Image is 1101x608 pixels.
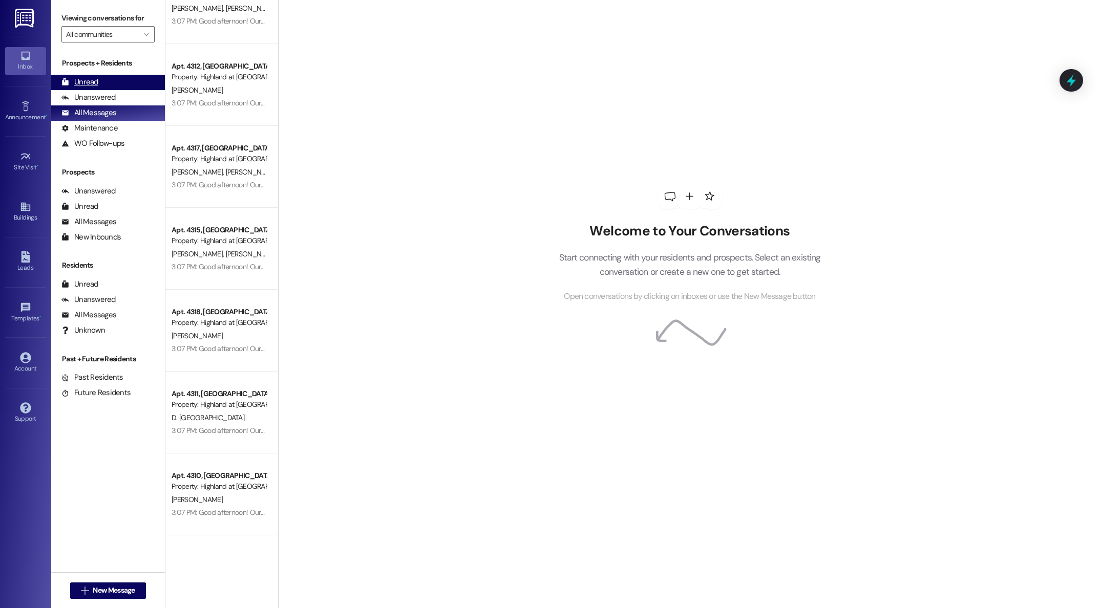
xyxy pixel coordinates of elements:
span: [PERSON_NAME] [225,4,280,13]
div: 3:07 PM: Good afternoon! Our office will be closed [DATE][DATE], in observance of [DATE]. We will... [172,426,845,435]
div: Unanswered [61,186,116,197]
span: [PERSON_NAME] [172,331,223,340]
a: Templates • [5,299,46,327]
div: Past + Future Residents [51,354,165,364]
div: 3:07 PM: Good afternoon! Our office will be closed [DATE][DATE], in observance of [DATE]. We will... [172,344,845,353]
a: Inbox [5,47,46,75]
span: D. [GEOGRAPHIC_DATA] [172,413,244,422]
i:  [143,30,149,38]
span: [PERSON_NAME] [225,167,277,177]
a: Leads [5,248,46,276]
div: Property: Highland at [GEOGRAPHIC_DATA] [172,72,266,82]
span: Open conversations by clicking on inboxes or use the New Message button [564,290,815,303]
div: Future Residents [61,387,131,398]
h2: Welcome to Your Conversations [543,223,836,240]
span: • [39,313,41,320]
a: Buildings [5,198,46,226]
div: All Messages [61,310,116,320]
div: 3:07 PM: Good afternoon! Our office will be closed [DATE][DATE], in observance of [DATE]. We will... [172,508,845,517]
p: Start connecting with your residents and prospects. Select an existing conversation or create a n... [543,250,836,279]
div: Apt. 4315, [GEOGRAPHIC_DATA] at [GEOGRAPHIC_DATA] [172,225,266,235]
div: 3:07 PM: Good afternoon! Our office will be closed [DATE][DATE], in observance of [DATE]. We will... [172,98,845,107]
div: Property: Highland at [GEOGRAPHIC_DATA] [172,317,266,328]
div: Prospects [51,167,165,178]
div: All Messages [61,216,116,227]
div: Unread [61,77,98,88]
div: Prospects + Residents [51,58,165,69]
div: All Messages [61,107,116,118]
span: • [37,162,38,169]
a: Account [5,349,46,377]
div: 3:07 PM: Good afternoon! Our office will be closed [DATE][DATE], in observance of [DATE]. We will... [172,262,845,271]
div: Apt. 4318, [GEOGRAPHIC_DATA] at [GEOGRAPHIC_DATA] [172,307,266,317]
div: Apt. 4312, [GEOGRAPHIC_DATA] at [GEOGRAPHIC_DATA] [172,61,266,72]
input: All communities [66,26,138,42]
span: [PERSON_NAME] [172,249,226,258]
div: Unread [61,279,98,290]
span: • [46,112,47,119]
span: [PERSON_NAME] [172,167,226,177]
div: Unanswered [61,92,116,103]
div: Past Residents [61,372,123,383]
span: [PERSON_NAME] [172,4,226,13]
span: New Message [93,585,135,596]
div: Unanswered [61,294,116,305]
div: 3:07 PM: Good afternoon! Our office will be closed [DATE][DATE], in observance of [DATE]. We will... [172,180,845,189]
div: 3:07 PM: Good afternoon! Our office will be closed [DATE][DATE], in observance of [DATE]. We will... [172,16,845,26]
img: ResiDesk Logo [15,9,36,28]
i:  [81,587,89,595]
div: New Inbounds [61,232,121,243]
div: Property: Highland at [GEOGRAPHIC_DATA] [172,235,266,246]
div: Residents [51,260,165,271]
div: Maintenance [61,123,118,134]
div: Apt. 4311, [GEOGRAPHIC_DATA] at [GEOGRAPHIC_DATA] [172,388,266,399]
div: Property: Highland at [GEOGRAPHIC_DATA] [172,481,266,492]
a: Site Visit • [5,148,46,176]
span: [PERSON_NAME] [172,85,223,95]
label: Viewing conversations for [61,10,155,26]
span: [PERSON_NAME] [172,495,223,504]
div: Apt. 4310, [GEOGRAPHIC_DATA] at [GEOGRAPHIC_DATA] [172,470,266,481]
div: Unknown [61,325,105,336]
div: Property: Highland at [GEOGRAPHIC_DATA] [172,399,266,410]
div: WO Follow-ups [61,138,124,149]
button: New Message [70,582,146,599]
span: [PERSON_NAME] [225,249,277,258]
div: Unread [61,201,98,212]
div: Property: Highland at [GEOGRAPHIC_DATA] [172,154,266,164]
div: Apt. 4317, [GEOGRAPHIC_DATA] at [GEOGRAPHIC_DATA] [172,143,266,154]
a: Support [5,399,46,427]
